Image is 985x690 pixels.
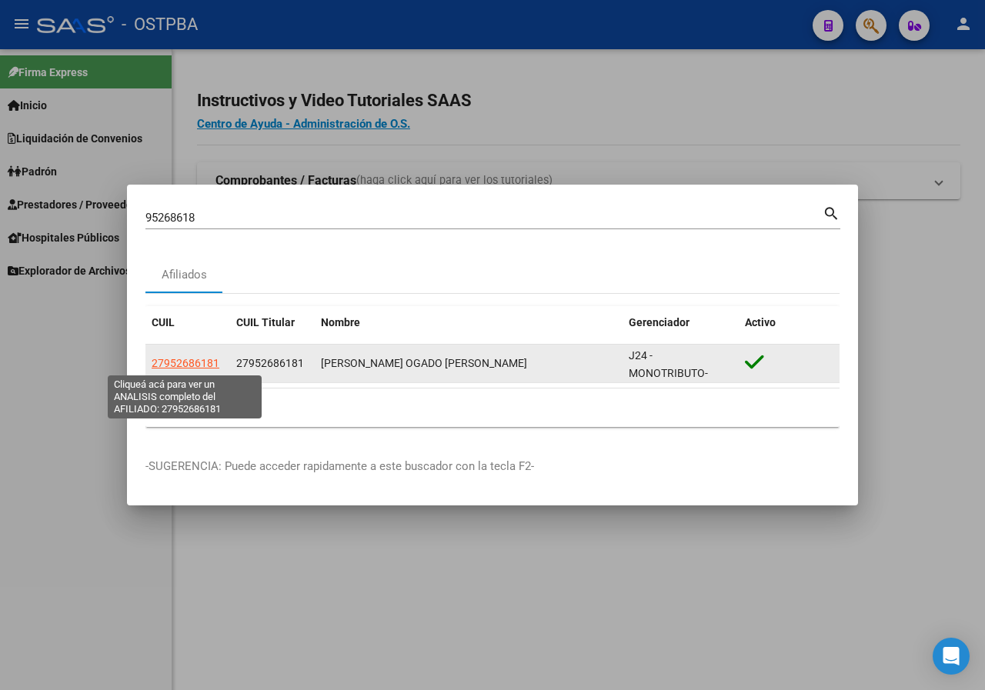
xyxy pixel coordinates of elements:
[236,357,304,369] span: 27952686181
[623,306,739,339] datatable-header-cell: Gerenciador
[629,349,719,414] span: J24 - MONOTRIBUTO-IGUALDAD SALUD-PRENSA
[236,316,295,328] span: CUIL Titular
[321,355,616,372] div: [PERSON_NAME] OGADO [PERSON_NAME]
[739,306,840,339] datatable-header-cell: Activo
[745,316,776,328] span: Activo
[230,306,315,339] datatable-header-cell: CUIL Titular
[629,316,689,328] span: Gerenciador
[315,306,623,339] datatable-header-cell: Nombre
[145,306,230,339] datatable-header-cell: CUIL
[933,638,970,675] div: Open Intercom Messenger
[162,266,207,284] div: Afiliados
[321,316,360,328] span: Nombre
[145,388,840,427] div: 1 total
[152,357,219,369] span: 27952686181
[145,458,840,475] p: -SUGERENCIA: Puede acceder rapidamente a este buscador con la tecla F2-
[152,316,175,328] span: CUIL
[823,203,840,222] mat-icon: search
